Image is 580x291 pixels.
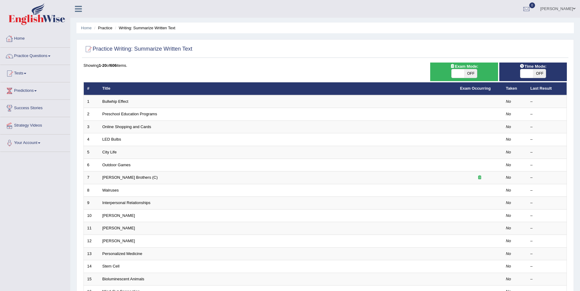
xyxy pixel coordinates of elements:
div: – [530,124,563,130]
b: 606 [110,63,117,68]
em: No [506,226,511,230]
em: No [506,175,511,180]
span: OFF [533,69,546,78]
span: Exam Mode: [448,63,481,70]
a: Predictions [0,82,70,98]
em: No [506,163,511,167]
a: Personalized Medicine [102,251,142,256]
div: – [530,264,563,269]
a: Your Account [0,135,70,150]
td: 5 [84,146,99,159]
div: – [530,137,563,142]
div: – [530,251,563,257]
a: [PERSON_NAME] [102,226,135,230]
a: Tests [0,65,70,80]
div: – [530,200,563,206]
a: Bullwhip Effect [102,99,128,104]
a: Practice Questions [0,48,70,63]
em: No [506,112,511,116]
a: Online Shopping and Cards [102,124,151,129]
td: 6 [84,159,99,171]
h2: Practice Writing: Summarize Written Text [83,45,192,54]
em: No [506,200,511,205]
th: Last Result [527,82,567,95]
td: 14 [84,260,99,273]
div: – [530,175,563,181]
a: Home [0,30,70,45]
div: – [530,276,563,282]
td: 2 [84,108,99,121]
td: 11 [84,222,99,235]
em: No [506,239,511,243]
em: No [506,188,511,192]
em: No [506,124,511,129]
em: No [506,264,511,268]
a: City Life [102,150,117,154]
div: – [530,238,563,244]
td: 10 [84,209,99,222]
li: Practice [93,25,112,31]
em: No [506,251,511,256]
a: Preschool Education Programs [102,112,157,116]
b: 1-20 [99,63,107,68]
td: 1 [84,95,99,108]
li: Writing: Summarize Written Text [113,25,175,31]
td: 12 [84,235,99,247]
em: No [506,150,511,154]
div: – [530,225,563,231]
th: # [84,82,99,95]
td: 7 [84,171,99,184]
div: – [530,149,563,155]
td: 4 [84,133,99,146]
a: Stem Cell [102,264,120,268]
a: Interpersonal Relationships [102,200,151,205]
span: 0 [529,2,535,8]
a: LED Bulbs [102,137,121,142]
em: No [506,213,511,218]
a: Exam Occurring [460,86,491,91]
div: – [530,213,563,219]
a: [PERSON_NAME] [102,239,135,243]
div: Exam occurring question [460,175,499,181]
div: Show exams occurring in exams [430,63,498,81]
div: – [530,188,563,193]
em: No [506,277,511,281]
a: [PERSON_NAME] Brothers (C) [102,175,158,180]
div: – [530,99,563,105]
a: Walruses [102,188,119,192]
div: – [530,162,563,168]
td: 3 [84,120,99,133]
em: No [506,137,511,142]
td: 15 [84,273,99,286]
span: Time Mode: [517,63,549,70]
span: OFF [464,69,477,78]
div: Showing of items. [83,63,567,68]
em: No [506,99,511,104]
td: 13 [84,247,99,260]
td: 9 [84,197,99,210]
a: Strategy Videos [0,117,70,132]
a: Success Stories [0,100,70,115]
a: Home [81,26,92,30]
a: Bioluminescent Animals [102,277,144,281]
div: – [530,111,563,117]
th: Title [99,82,457,95]
a: Outdoor Games [102,163,131,167]
th: Taken [503,82,527,95]
a: [PERSON_NAME] [102,213,135,218]
td: 8 [84,184,99,197]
